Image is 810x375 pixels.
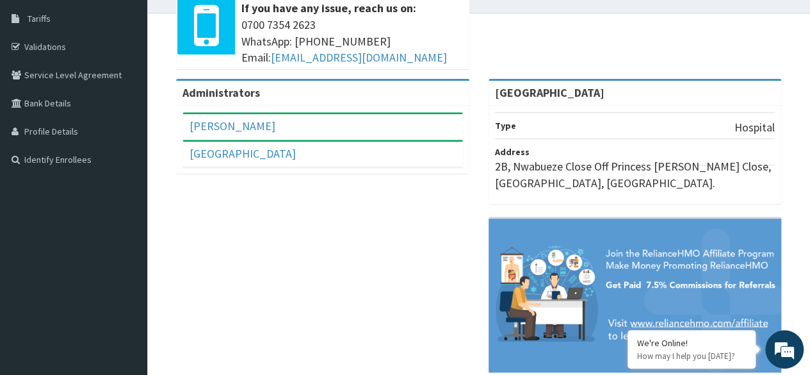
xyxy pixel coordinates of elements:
[637,337,746,349] div: We're Online!
[24,64,52,96] img: d_794563401_company_1708531726252_794563401
[271,50,447,65] a: [EMAIL_ADDRESS][DOMAIN_NAME]
[489,219,782,372] img: provider-team-banner.png
[495,146,530,158] b: Address
[495,158,775,191] p: 2B, Nwabueze Close Off Princess [PERSON_NAME] Close, [GEOGRAPHIC_DATA], [GEOGRAPHIC_DATA].
[67,72,215,88] div: Chat with us now
[210,6,241,37] div: Minimize live chat window
[74,108,177,238] span: We're online!
[28,13,51,24] span: Tariffs
[241,1,416,15] b: If you have any issue, reach us on:
[190,119,275,133] a: [PERSON_NAME]
[734,119,775,136] p: Hospital
[241,17,463,66] span: 0700 7354 2623 WhatsApp: [PHONE_NUMBER] Email:
[495,120,516,131] b: Type
[6,244,244,288] textarea: Type your message and hit 'Enter'
[190,146,296,161] a: [GEOGRAPHIC_DATA]
[637,351,746,362] p: How may I help you today?
[182,85,260,100] b: Administrators
[495,85,604,100] strong: [GEOGRAPHIC_DATA]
